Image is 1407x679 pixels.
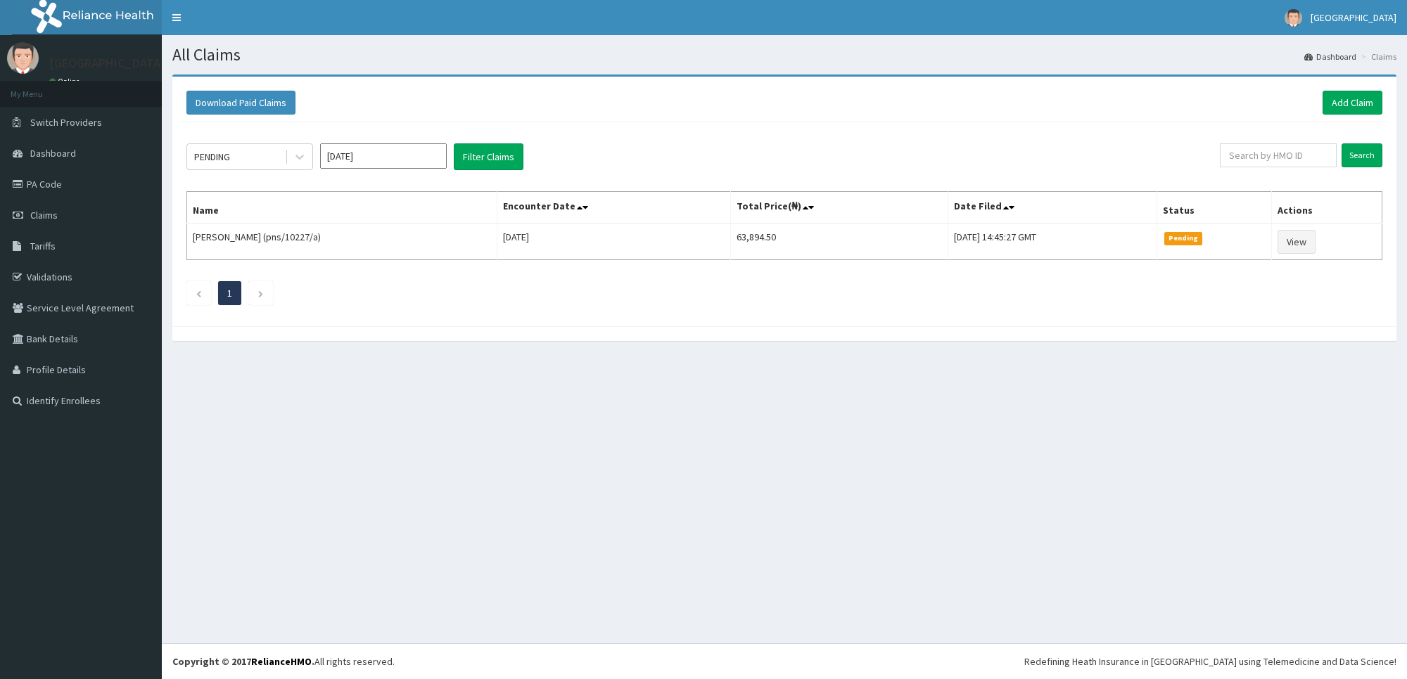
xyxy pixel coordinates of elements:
[162,643,1407,679] footer: All rights reserved.
[186,91,295,115] button: Download Paid Claims
[731,192,948,224] th: Total Price(₦)
[30,147,76,160] span: Dashboard
[7,42,39,74] img: User Image
[1323,91,1382,115] a: Add Claim
[187,192,497,224] th: Name
[1220,143,1337,167] input: Search by HMO ID
[196,287,202,299] a: Previous page
[257,287,264,299] a: Next page
[187,224,497,260] td: [PERSON_NAME] (pns/10227/a)
[948,224,1157,260] td: [DATE] 14:45:27 GMT
[948,192,1157,224] th: Date Filed
[172,46,1396,64] h1: All Claims
[227,287,232,299] a: Page 1 is your current page
[30,240,56,252] span: Tariffs
[30,209,58,221] span: Claims
[49,57,165,70] p: [GEOGRAPHIC_DATA]
[1342,143,1382,167] input: Search
[1271,192,1382,224] th: Actions
[1304,51,1356,63] a: Dashboard
[454,143,523,170] button: Filter Claims
[320,143,447,169] input: Select Month and Year
[1285,9,1302,27] img: User Image
[497,224,731,260] td: [DATE]
[251,655,312,668] a: RelianceHMO
[1311,11,1396,24] span: [GEOGRAPHIC_DATA]
[1024,654,1396,668] div: Redefining Heath Insurance in [GEOGRAPHIC_DATA] using Telemedicine and Data Science!
[30,116,102,129] span: Switch Providers
[1157,192,1271,224] th: Status
[194,150,230,164] div: PENDING
[497,192,731,224] th: Encounter Date
[1164,232,1203,245] span: Pending
[172,655,314,668] strong: Copyright © 2017 .
[1358,51,1396,63] li: Claims
[731,224,948,260] td: 63,894.50
[1278,230,1316,254] a: View
[49,77,83,86] a: Online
